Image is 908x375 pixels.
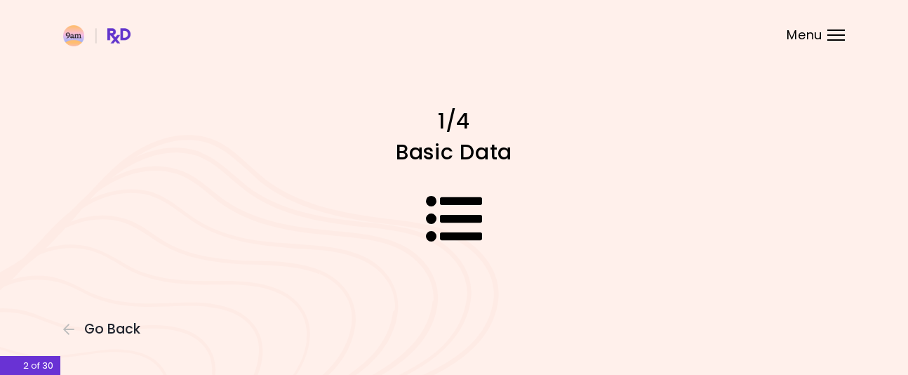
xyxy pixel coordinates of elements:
img: RxDiet [63,25,131,46]
h1: Basic Data [208,138,700,166]
span: Menu [787,29,822,41]
span: Go Back [84,322,140,337]
button: Go Back [63,322,147,337]
h1: 1/4 [208,107,700,135]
